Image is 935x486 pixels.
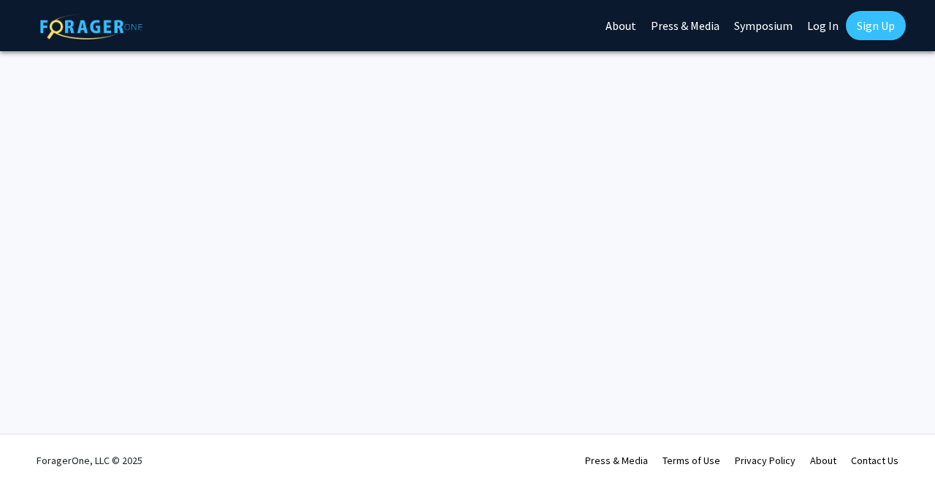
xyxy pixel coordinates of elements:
img: ForagerOne Logo [40,14,142,39]
a: Terms of Use [663,454,720,467]
a: Contact Us [851,454,898,467]
a: Sign Up [846,11,906,40]
a: Privacy Policy [735,454,795,467]
a: About [810,454,836,467]
div: ForagerOne, LLC © 2025 [37,435,142,486]
a: Press & Media [585,454,648,467]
